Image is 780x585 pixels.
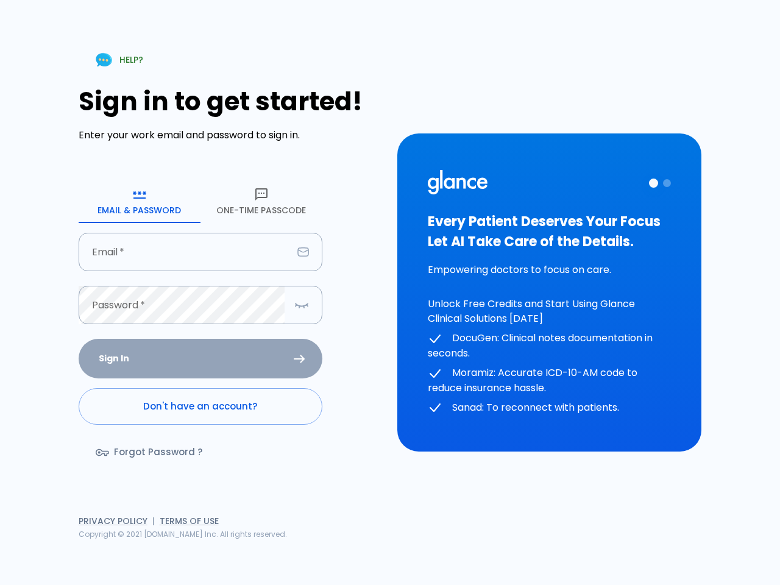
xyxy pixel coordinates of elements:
button: One-Time Passcode [200,179,322,223]
p: Moramiz: Accurate ICD-10-AM code to reduce insurance hassle. [428,366,671,395]
p: Unlock Free Credits and Start Using Glance Clinical Solutions [DATE] [428,297,671,326]
a: Forgot Password ? [79,434,222,470]
p: Sanad: To reconnect with patients. [428,400,671,416]
img: Chat Support [93,49,115,71]
span: | [152,515,155,527]
a: Privacy Policy [79,515,147,527]
span: Copyright © 2021 [DOMAIN_NAME] Inc. All rights reserved. [79,529,287,539]
p: Empowering doctors to focus on care. [428,263,671,277]
button: Email & Password [79,179,200,223]
a: Terms of Use [160,515,219,527]
h3: Every Patient Deserves Your Focus Let AI Take Care of the Details. [428,211,671,252]
a: HELP? [79,44,158,76]
h1: Sign in to get started! [79,87,383,116]
p: DocuGen: Clinical notes documentation in seconds. [428,331,671,361]
a: Don't have an account? [79,388,322,425]
p: Enter your work email and password to sign in. [79,128,383,143]
input: dr.ahmed@clinic.com [79,233,292,271]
